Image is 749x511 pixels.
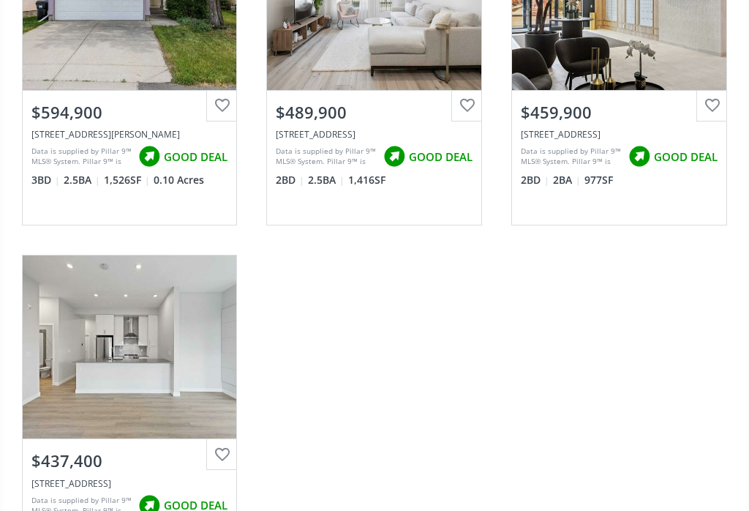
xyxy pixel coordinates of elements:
[625,142,654,171] img: rating icon
[31,450,228,472] div: $437,400
[380,142,409,171] img: rating icon
[276,101,473,124] div: $489,900
[521,146,621,168] div: Data is supplied by Pillar 9™ MLS® System. Pillar 9™ is the owner of the copyright in its MLS® Sy...
[31,101,228,124] div: $594,900
[164,149,227,165] span: GOOD DEAL
[154,173,204,187] span: 0.10 Acres
[135,142,164,171] img: rating icon
[64,173,100,187] span: 2.5 BA
[521,101,718,124] div: $459,900
[553,173,581,187] span: 2 BA
[308,173,345,187] span: 2.5 BA
[31,173,60,187] span: 3 BD
[276,173,304,187] span: 2 BD
[276,128,473,141] div: 85 Les Jardins Park SE, Calgary, AB T2C 5V3
[584,173,613,187] span: 977 SF
[348,173,385,187] span: 1,416 SF
[654,149,718,165] span: GOOD DEAL
[521,128,718,141] div: 255 Les Jardins Park SE #426, Calgary, AB T2C 5V3
[31,128,228,141] div: 192 Douglas Ridge Green SE, Calgary, AB T2Z 2T4
[409,149,473,165] span: GOOD DEAL
[31,477,228,490] div: 255 Les Jardins Park SE #125, Calgary, AB T2C 5V3
[31,146,132,168] div: Data is supplied by Pillar 9™ MLS® System. Pillar 9™ is the owner of the copyright in its MLS® Sy...
[104,173,150,187] span: 1,526 SF
[521,173,549,187] span: 2 BD
[276,146,376,168] div: Data is supplied by Pillar 9™ MLS® System. Pillar 9™ is the owner of the copyright in its MLS® Sy...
